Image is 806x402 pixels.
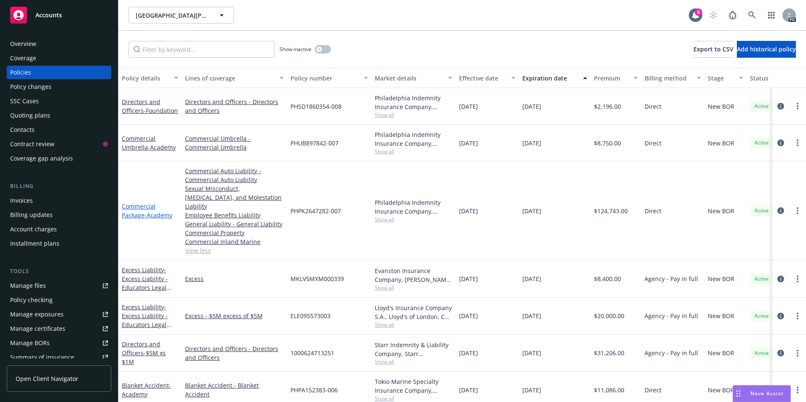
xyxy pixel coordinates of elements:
a: Excess Liability [122,266,177,318]
span: New BOR [708,102,734,111]
a: Installment plans [7,237,111,250]
a: Policy changes [7,80,111,94]
span: Direct [645,386,661,394]
span: [DATE] [459,348,478,357]
button: Add historical policy [737,41,796,58]
a: Coverage [7,51,111,65]
button: Lines of coverage [182,68,287,88]
span: Active [753,102,770,110]
a: Policy checking [7,293,111,307]
span: $8,750.00 [594,139,621,147]
div: Account charges [10,222,57,236]
a: Directors and Officers [122,340,166,366]
span: Nova Assist [750,390,784,397]
span: New BOR [708,386,734,394]
a: General Liability - General Liability [185,220,284,228]
span: [GEOGRAPHIC_DATA][PERSON_NAME] [136,11,209,20]
a: Directors and Officers [122,98,178,115]
a: Contract review [7,137,111,151]
span: Agency - Pay in full [645,311,698,320]
a: Accounts [7,3,111,27]
a: Directors and Officers - Directors and Officers [185,97,284,115]
div: Quoting plans [10,109,50,122]
div: Tools [7,267,111,276]
a: Start snowing [705,7,722,24]
span: [DATE] [459,102,478,111]
span: Active [753,312,770,320]
div: Coverage [10,51,36,65]
span: Add historical policy [737,45,796,53]
span: [DATE] [459,274,478,283]
div: Contract review [10,137,54,151]
span: $31,206.00 [594,348,624,357]
span: ELE095573003 [290,311,330,320]
span: - Academy [145,211,172,219]
a: Employee Benefits Liability [185,211,284,220]
span: Agency - Pay in full [645,348,698,357]
div: Invoices [10,194,33,207]
div: Billing [7,182,111,190]
a: more [793,206,803,216]
a: circleInformation [776,101,786,111]
a: Quoting plans [7,109,111,122]
input: Filter by keyword... [129,41,274,58]
a: Commercial Umbrella [122,134,176,151]
span: Direct [645,206,661,215]
button: Effective date [456,68,519,88]
a: Manage certificates [7,322,111,335]
div: Philadelphia Indemnity Insurance Company, [GEOGRAPHIC_DATA] Insurance Companies [375,94,452,111]
div: Lloyd's Insurance Company S.A., Lloyd's of London, CRC Group [375,303,452,321]
button: Premium [591,68,641,88]
a: more [793,274,803,284]
span: [DATE] [522,274,541,283]
span: $11,086.00 [594,386,624,394]
div: Status [750,74,801,83]
a: more [793,101,803,111]
div: Manage exposures [10,308,64,321]
div: Billing method [645,74,692,83]
a: Search [744,7,760,24]
span: Direct [645,102,661,111]
span: - Academy [148,143,176,151]
a: Excess Liability [122,303,168,346]
div: Policy checking [10,293,53,307]
div: Coverage gap analysis [10,152,73,165]
span: [DATE] [522,102,541,111]
span: Show all [375,284,452,291]
span: New BOR [708,206,734,215]
span: Active [753,139,770,147]
div: Policy changes [10,80,51,94]
button: Expiration date [519,68,591,88]
button: Policy number [287,68,371,88]
button: Market details [371,68,456,88]
a: Commercial Inland Marine [185,237,284,246]
span: New BOR [708,274,734,283]
a: Excess [185,274,284,283]
span: [DATE] [459,139,478,147]
a: more [793,311,803,321]
a: SSC Cases [7,94,111,108]
span: $8,400.00 [594,274,621,283]
div: Philadelphia Indemnity Insurance Company, [GEOGRAPHIC_DATA] Insurance Companies [375,198,452,216]
div: Policies [10,66,31,79]
span: 1000624713251 [290,348,334,357]
span: PHSD1860354-008 [290,102,341,111]
a: circleInformation [776,311,786,321]
span: New BOR [708,311,734,320]
span: New BOR [708,139,734,147]
div: Manage BORs [10,336,50,350]
div: Drag to move [733,386,744,402]
button: Export to CSV [693,41,733,58]
a: Commercial Auto Liability - Commercial Auto Liability [185,166,284,184]
span: $20,000.00 [594,311,624,320]
button: Nova Assist [733,385,791,402]
span: PHUB897842-007 [290,139,339,147]
button: Stage [704,68,747,88]
div: Market details [375,74,443,83]
span: $124,743.00 [594,206,628,215]
a: circleInformation [776,206,786,216]
span: [DATE] [522,386,541,394]
a: Blanket Accident - Blanket Accident [185,381,284,399]
div: Manage certificates [10,322,65,335]
span: Show all [375,216,452,223]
